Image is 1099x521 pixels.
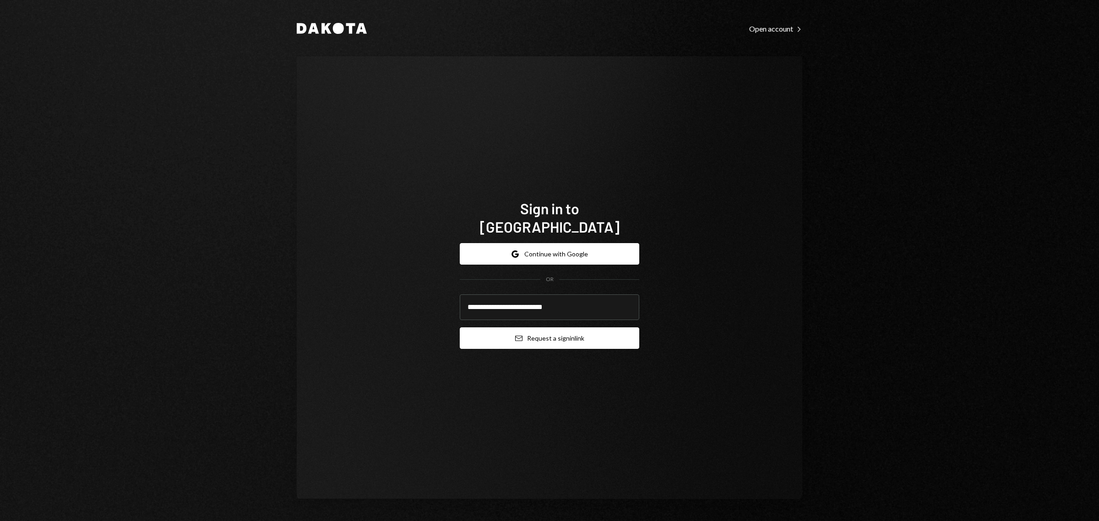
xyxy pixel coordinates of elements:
[460,243,639,265] button: Continue with Google
[546,276,554,283] div: OR
[460,327,639,349] button: Request a signinlink
[749,23,802,33] a: Open account
[749,24,802,33] div: Open account
[460,199,639,236] h1: Sign in to [GEOGRAPHIC_DATA]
